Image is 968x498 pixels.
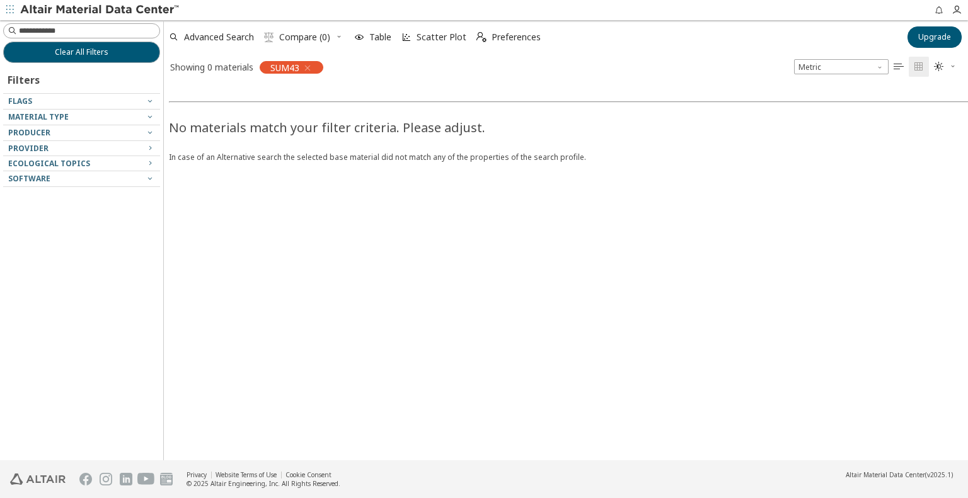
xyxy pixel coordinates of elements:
[3,156,160,171] button: Ecological Topics
[3,110,160,125] button: Material Type
[417,33,466,42] span: Scatter Plot
[476,32,487,42] i: 
[8,173,50,184] span: Software
[3,141,160,156] button: Provider
[3,94,160,109] button: Flags
[3,125,160,140] button: Producer
[794,59,889,74] span: Metric
[10,473,66,485] img: Altair Engineering
[914,62,924,72] i: 
[270,62,299,73] span: SUM43
[8,96,32,106] span: Flags
[492,33,541,42] span: Preferences
[3,171,160,186] button: Software
[3,42,160,63] button: Clear All Filters
[285,470,331,479] a: Cookie Consent
[170,61,253,73] div: Showing 0 materials
[369,33,391,42] span: Table
[909,57,929,77] button: Tile View
[20,4,181,16] img: Altair Material Data Center
[264,32,274,42] i: 
[55,47,108,57] span: Clear All Filters
[918,32,951,42] span: Upgrade
[794,59,889,74] div: Unit System
[187,479,340,488] div: © 2025 Altair Engineering, Inc. All Rights Reserved.
[846,470,953,479] div: (v2025.1)
[934,62,944,72] i: 
[8,158,90,169] span: Ecological Topics
[216,470,277,479] a: Website Terms of Use
[184,33,254,42] span: Advanced Search
[929,57,962,77] button: Theme
[8,143,49,154] span: Provider
[279,33,330,42] span: Compare (0)
[187,470,207,479] a: Privacy
[8,111,69,122] span: Material Type
[8,127,50,138] span: Producer
[889,57,909,77] button: Table View
[846,470,925,479] span: Altair Material Data Center
[907,26,962,48] button: Upgrade
[3,63,46,93] div: Filters
[894,62,904,72] i: 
